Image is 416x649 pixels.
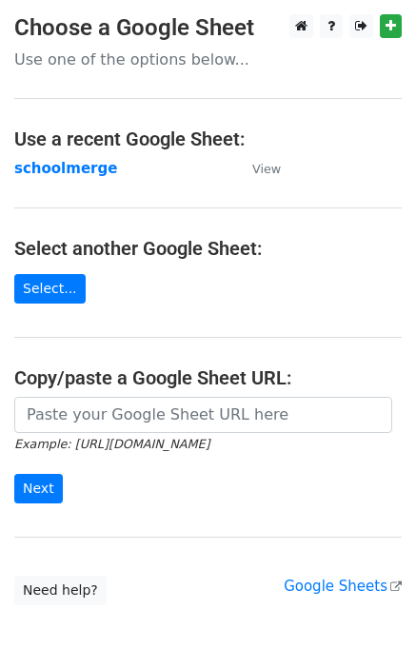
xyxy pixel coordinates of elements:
[252,162,281,176] small: View
[14,49,402,69] p: Use one of the options below...
[14,366,402,389] h4: Copy/paste a Google Sheet URL:
[14,128,402,150] h4: Use a recent Google Sheet:
[14,437,209,451] small: Example: [URL][DOMAIN_NAME]
[14,397,392,433] input: Paste your Google Sheet URL here
[14,14,402,42] h3: Choose a Google Sheet
[284,578,402,595] a: Google Sheets
[14,237,402,260] h4: Select another Google Sheet:
[14,474,63,503] input: Next
[14,576,107,605] a: Need help?
[233,160,281,177] a: View
[14,274,86,304] a: Select...
[14,160,117,177] a: schoolmerge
